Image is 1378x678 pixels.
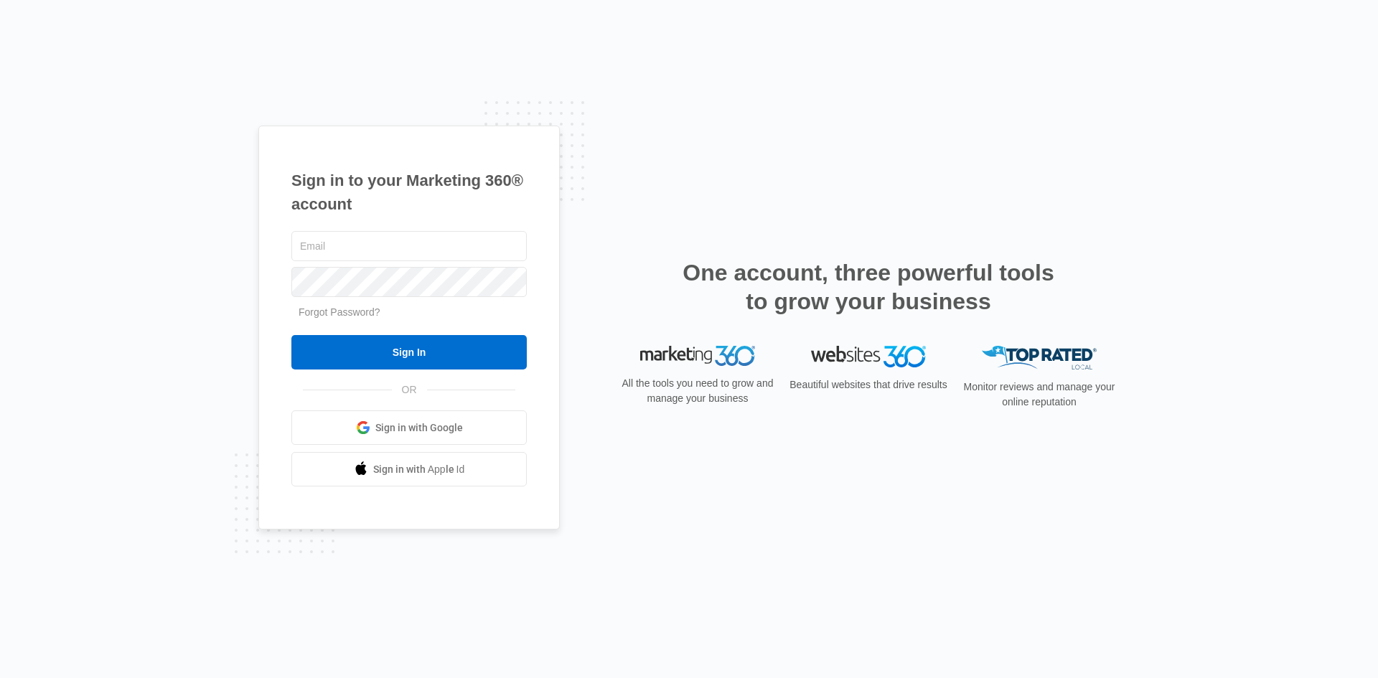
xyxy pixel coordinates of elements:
[291,231,527,261] input: Email
[678,258,1059,316] h2: One account, three powerful tools to grow your business
[375,420,463,435] span: Sign in with Google
[291,169,527,216] h1: Sign in to your Marketing 360® account
[291,452,527,486] a: Sign in with Apple Id
[959,380,1120,410] p: Monitor reviews and manage your online reputation
[640,346,755,366] img: Marketing 360
[299,306,380,318] a: Forgot Password?
[982,346,1097,369] img: Top Rated Local
[373,462,465,477] span: Sign in with Apple Id
[811,346,926,367] img: Websites 360
[392,382,427,397] span: OR
[291,335,527,369] input: Sign In
[291,410,527,445] a: Sign in with Google
[617,376,778,406] p: All the tools you need to grow and manage your business
[788,377,949,392] p: Beautiful websites that drive results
